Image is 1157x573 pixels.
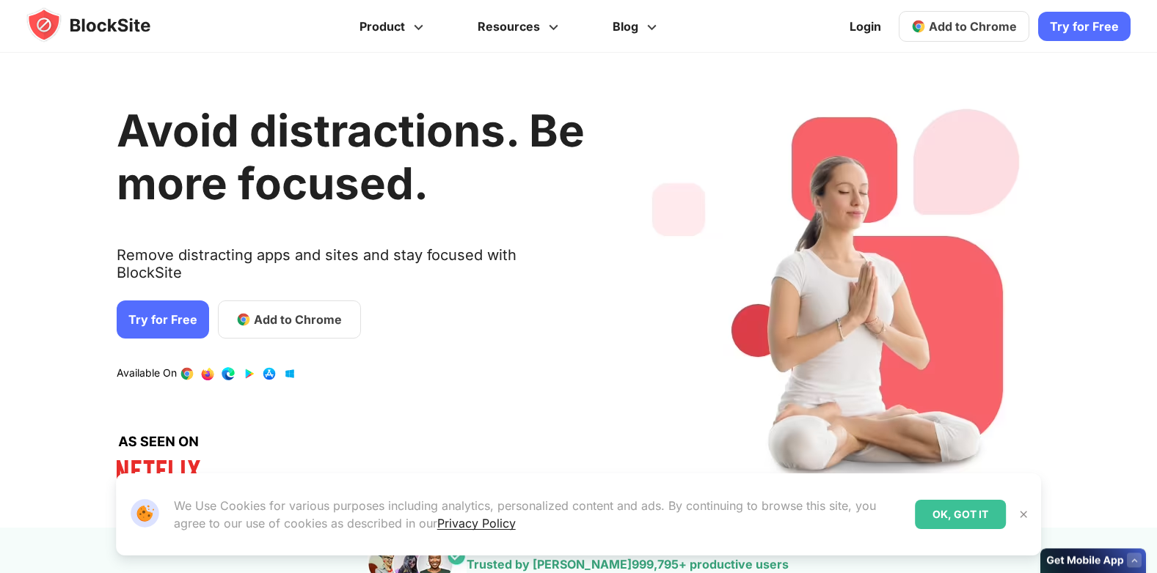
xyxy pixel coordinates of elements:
h1: Avoid distractions. Be more focused. [117,104,585,210]
img: chrome-icon.svg [911,19,926,34]
a: Privacy Policy [437,516,516,531]
div: OK, GOT IT [915,500,1006,529]
button: Close [1014,505,1033,524]
img: blocksite-icon.5d769676.svg [26,7,179,42]
text: Available On [117,366,177,381]
span: Add to Chrome [929,19,1017,34]
p: We Use Cookies for various purposes including analytics, personalized content and ads. By continu... [174,497,904,532]
span: Add to Chrome [254,311,342,328]
img: Close [1018,509,1029,520]
a: Login [841,9,890,44]
a: Add to Chrome [899,11,1029,42]
a: Add to Chrome [218,300,361,339]
text: Remove distracting apps and sites and stay focused with BlockSite [117,246,585,293]
a: Try for Free [1038,12,1131,41]
a: Try for Free [117,300,209,339]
